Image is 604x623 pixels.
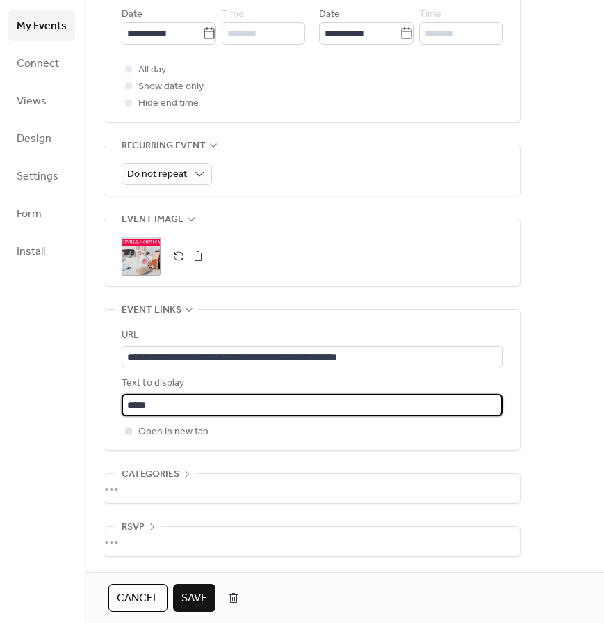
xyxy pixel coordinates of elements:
[8,236,75,267] a: Install
[17,203,42,226] span: Form
[122,327,500,344] div: URL
[122,138,206,155] span: Recurring event
[17,53,59,75] span: Connect
[122,212,183,228] span: Event image
[122,519,145,536] span: RSVP
[108,584,168,612] button: Cancel
[122,302,181,319] span: Event links
[122,6,142,23] span: Date
[104,527,520,556] div: •••
[419,6,441,23] span: Time
[8,48,75,79] a: Connect
[138,95,199,112] span: Hide end time
[138,62,166,79] span: All day
[319,6,340,23] span: Date
[122,466,179,483] span: Categories
[181,590,207,607] span: Save
[122,375,500,392] div: Text to display
[127,165,187,184] span: Do not repeat
[17,241,45,263] span: Install
[8,123,75,154] a: Design
[222,6,244,23] span: Time
[138,79,204,95] span: Show date only
[8,161,75,191] a: Settings
[17,166,58,188] span: Settings
[138,424,209,441] span: Open in new tab
[104,474,520,503] div: •••
[122,237,161,276] div: ;
[8,198,75,229] a: Form
[17,15,67,38] span: My Events
[117,590,159,607] span: Cancel
[8,10,75,41] a: My Events
[173,584,215,612] button: Save
[8,86,75,116] a: Views
[17,128,51,150] span: Design
[17,90,47,113] span: Views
